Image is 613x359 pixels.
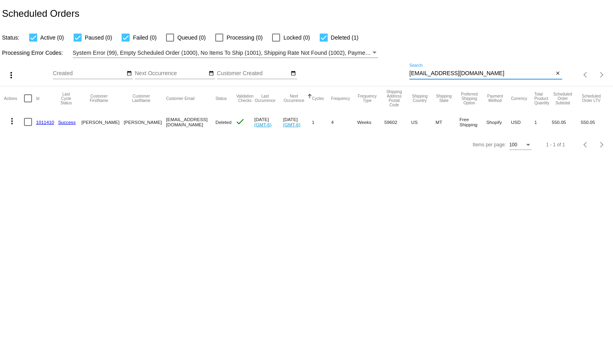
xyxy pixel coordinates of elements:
[357,110,385,134] mat-cell: Weeks
[254,94,276,103] button: Change sorting for LastOccurrenceUtc
[7,116,17,126] mat-icon: more_vert
[254,122,271,127] a: (GMT-6)
[581,110,609,134] mat-cell: 550.05
[331,96,350,101] button: Change sorting for Frequency
[2,8,79,19] h2: Scheduled Orders
[283,94,304,103] button: Change sorting for NextOccurrenceUtc
[6,70,16,80] mat-icon: more_vert
[459,92,479,105] button: Change sorting for PreferredShippingOption
[409,70,554,77] input: Search
[208,70,214,77] mat-icon: date_range
[312,96,324,101] button: Change sorting for Cycles
[554,70,562,78] button: Clear
[594,67,610,83] button: Next page
[58,92,74,105] button: Change sorting for LastProcessingCycleId
[578,67,594,83] button: Previous page
[552,110,581,134] mat-cell: 550.05
[166,110,215,134] mat-cell: [EMAIL_ADDRESS][DOMAIN_NAME]
[581,94,602,103] button: Change sorting for LifetimeValue
[487,110,511,134] mat-cell: Shopify
[385,110,411,134] mat-cell: 59602
[473,142,506,148] div: Items per page:
[124,94,159,103] button: Change sorting for CustomerLastName
[312,110,331,134] mat-cell: 1
[411,94,429,103] button: Change sorting for ShippingCountry
[235,86,254,110] mat-header-cell: Validation Checks
[357,94,377,103] button: Change sorting for FrequencyType
[226,33,262,42] span: Processing (0)
[124,110,166,134] mat-cell: [PERSON_NAME]
[534,86,552,110] mat-header-cell: Total Product Quantity
[81,110,124,134] mat-cell: [PERSON_NAME]
[40,33,64,42] span: Active (0)
[290,70,296,77] mat-icon: date_range
[254,110,283,134] mat-cell: [DATE]
[73,48,379,58] mat-select: Filter by Processing Error Codes
[4,86,24,110] mat-header-cell: Actions
[166,96,194,101] button: Change sorting for CustomerEmail
[331,110,357,134] mat-cell: 4
[511,96,527,101] button: Change sorting for CurrencyIso
[283,122,300,127] a: (GMT-6)
[411,110,436,134] mat-cell: US
[135,70,207,77] input: Next Occurrence
[436,94,453,103] button: Change sorting for ShippingState
[555,70,561,77] mat-icon: close
[511,110,535,134] mat-cell: USD
[216,120,232,125] span: Deleted
[552,92,573,105] button: Change sorting for Subtotal
[36,120,54,125] a: 1011410
[126,70,132,77] mat-icon: date_range
[534,110,552,134] mat-cell: 1
[385,90,404,107] button: Change sorting for ShippingPostcode
[36,96,39,101] button: Change sorting for Id
[58,120,76,125] a: Success
[283,33,310,42] span: Locked (0)
[509,142,532,148] mat-select: Items per page:
[436,110,460,134] mat-cell: MT
[283,110,312,134] mat-cell: [DATE]
[133,33,156,42] span: Failed (0)
[546,142,565,148] div: 1 - 1 of 1
[331,33,359,42] span: Deleted (1)
[81,94,116,103] button: Change sorting for CustomerFirstName
[217,70,289,77] input: Customer Created
[2,34,20,41] span: Status:
[53,70,125,77] input: Created
[594,137,610,153] button: Next page
[487,94,504,103] button: Change sorting for PaymentMethod.Type
[459,110,486,134] mat-cell: Free Shipping
[216,96,227,101] button: Change sorting for Status
[578,137,594,153] button: Previous page
[509,142,517,148] span: 100
[85,33,112,42] span: Paused (0)
[2,50,63,56] span: Processing Error Codes:
[235,117,245,126] mat-icon: check
[177,33,206,42] span: Queued (0)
